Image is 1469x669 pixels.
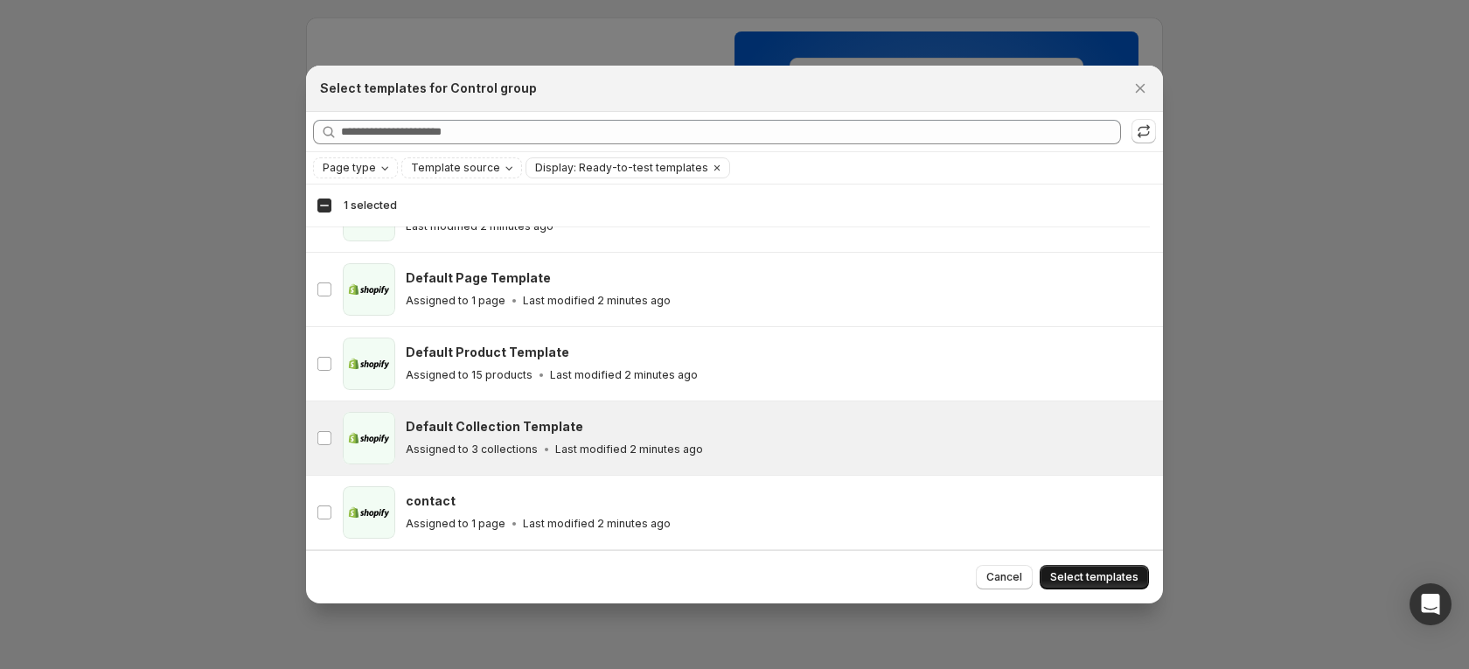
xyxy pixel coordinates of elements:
[343,338,395,390] img: Default Product Template
[406,269,551,287] h3: Default Page Template
[344,199,397,213] span: 1 selected
[555,443,703,456] p: Last modified 2 minutes ago
[406,418,583,436] h3: Default Collection Template
[406,443,538,456] p: Assigned to 3 collections
[523,294,671,308] p: Last modified 2 minutes ago
[526,158,708,178] button: Display: Ready-to-test templates
[1050,570,1138,584] span: Select templates
[314,158,397,178] button: Page type
[343,486,395,539] img: contact
[406,517,505,531] p: Assigned to 1 page
[406,368,533,382] p: Assigned to 15 products
[1128,76,1152,101] button: Close
[976,565,1033,589] button: Cancel
[402,158,521,178] button: Template source
[406,220,553,233] p: Last modified 2 minutes ago
[535,161,708,175] span: Display: Ready-to-test templates
[323,161,376,175] span: Page type
[1410,583,1452,625] div: Open Intercom Messenger
[343,263,395,316] img: Default Page Template
[523,517,671,531] p: Last modified 2 minutes ago
[986,570,1022,584] span: Cancel
[1040,565,1149,589] button: Select templates
[406,344,569,361] h3: Default Product Template
[406,492,456,510] h3: contact
[550,368,698,382] p: Last modified 2 minutes ago
[320,80,537,97] h2: Select templates for Control group
[708,158,726,178] button: Clear
[406,294,505,308] p: Assigned to 1 page
[411,161,500,175] span: Template source
[343,412,395,464] img: Default Collection Template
